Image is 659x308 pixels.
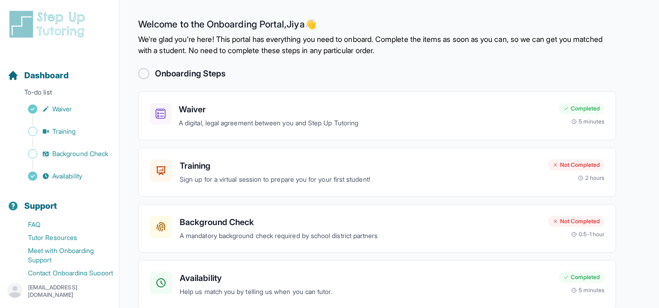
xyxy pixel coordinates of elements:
img: logo [7,9,91,39]
p: To-do list [4,88,115,101]
p: A mandatory background check required by school district partners [180,231,540,241]
p: A digital, legal agreement between you and Step Up Tutoring [179,118,551,129]
div: Completed [559,103,604,114]
h3: Training [180,159,540,172]
a: Meet with Onboarding Support [7,244,119,267]
a: Tutor Resources [7,231,119,244]
span: Availability [52,171,82,181]
a: FAQ [7,218,119,231]
a: Background Check [7,147,119,160]
div: 0.5-1 hour [571,231,604,238]
p: [EMAIL_ADDRESS][DOMAIN_NAME] [28,284,112,299]
p: Sign up for a virtual session to prepare you for your first student! [180,174,540,185]
a: Training [7,125,119,138]
h3: Waiver [179,103,551,116]
button: [EMAIL_ADDRESS][DOMAIN_NAME] [7,283,112,300]
span: Dashboard [24,69,69,82]
div: 5 minutes [571,287,604,294]
a: Dashboard [7,69,69,82]
div: Completed [559,272,604,283]
span: Training [52,127,76,136]
a: Waiver [7,103,119,116]
p: We're glad you're here! This portal has everything you need to onboard. Complete the items as soo... [138,34,616,56]
a: Contact Onboarding Support [7,267,119,280]
span: Waiver [52,104,72,114]
h3: Availability [180,272,551,285]
button: Dashboard [4,54,115,86]
a: Background CheckA mandatory background check required by school district partnersNot Completed0.5... [138,204,616,253]
p: Help us match you by telling us when you can tutor. [180,287,551,297]
div: Not Completed [548,159,604,171]
div: Not Completed [548,216,604,227]
a: WaiverA digital, legal agreement between you and Step Up TutoringCompleted5 minutes [138,91,616,140]
h2: Onboarding Steps [155,67,225,80]
span: Background Check [52,149,108,158]
h2: Welcome to the Onboarding Portal, Jiya 👋 [138,19,616,34]
div: 2 hours [578,174,605,182]
button: Support [4,185,115,216]
span: Support [24,199,57,212]
div: 5 minutes [571,118,604,125]
a: Availability [7,170,119,183]
h3: Background Check [180,216,540,229]
a: TrainingSign up for a virtual session to prepare you for your first student!Not Completed2 hours [138,148,616,197]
